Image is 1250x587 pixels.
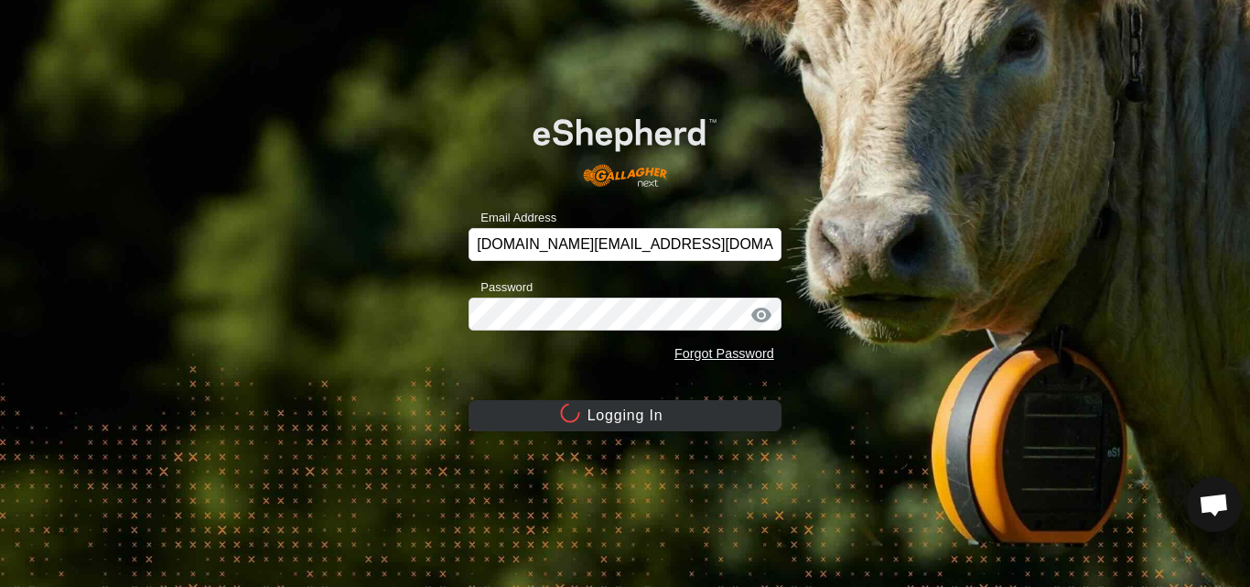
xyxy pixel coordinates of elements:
[1187,477,1242,532] a: Open chat
[469,228,781,261] input: Email Address
[469,400,781,431] button: Logging In
[500,92,749,199] img: E-shepherd Logo
[469,209,556,227] label: Email Address
[674,346,774,361] a: Forgot Password
[469,278,533,297] label: Password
